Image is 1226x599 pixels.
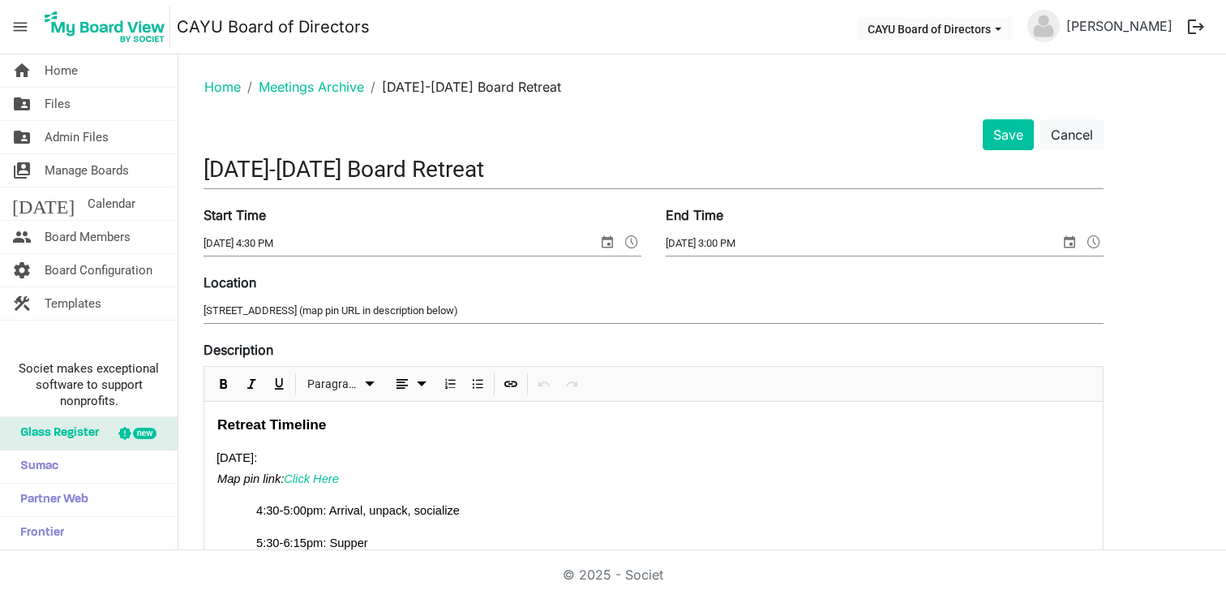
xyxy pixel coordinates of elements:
span: people [12,221,32,253]
span: Files [45,88,71,120]
span: select [598,231,617,252]
span: Frontier [12,517,64,549]
a: CAYU Board of Directors [177,11,370,43]
div: Bulleted List [464,367,491,401]
button: dropdownbutton [387,374,434,394]
button: Numbered List [439,374,461,394]
span: Board Configuration [45,254,152,287]
span: Societ makes exceptional software to support nonprofits. [7,360,170,409]
button: CAYU Board of Directors dropdownbutton [857,17,1012,40]
button: Bulleted List [467,374,489,394]
button: Insert Link [500,374,522,394]
span: home [12,54,32,87]
span: folder_shared [12,88,32,120]
span: [DATE]: [216,451,257,464]
li: [DATE]-[DATE] Board Retreat [364,77,561,97]
span: Sumac [12,450,58,483]
a: Home [204,79,241,95]
div: Underline [265,367,293,401]
label: Description [204,340,273,360]
input: Title [204,150,1104,188]
span: Partner Web [12,484,88,516]
div: Insert Link [497,367,525,401]
button: Bold [213,374,235,394]
span: Board Members [45,221,131,253]
span: [DATE] [12,187,75,220]
div: Alignments [384,367,437,401]
span: Manage Boards [45,154,129,187]
span: Retreat Timeline [217,416,327,433]
span: switch_account [12,154,32,187]
span: 5:30-6:15pm: Supper [256,537,368,549]
span: select [1060,231,1079,252]
label: End Time [666,205,723,225]
span: 4:30-5:00pm: Arrival, unpack, socialize [256,504,460,517]
a: Click Here [284,472,339,485]
span: Calendar [88,187,135,220]
span: Admin Files [45,121,109,153]
span: folder_shared [12,121,32,153]
span: settings [12,254,32,287]
label: Start Time [204,205,266,225]
button: Save [983,119,1034,150]
span: menu [5,11,36,42]
a: My Board View Logo [40,6,177,47]
div: Italic [238,367,265,401]
span: Home [45,54,78,87]
a: [PERSON_NAME] [1060,10,1179,42]
div: new [133,428,156,439]
span: construction [12,287,32,320]
button: Cancel [1040,119,1104,150]
button: Paragraph dropdownbutton [302,374,382,394]
span: Glass Register [12,417,99,450]
button: Underline [268,374,290,394]
i: Map pin link: [217,472,339,485]
div: Formats [298,367,384,401]
img: no-profile-picture.svg [1027,10,1060,42]
div: Bold [210,367,238,401]
label: Location [204,273,256,292]
span: Templates [45,287,101,320]
button: Italic [241,374,263,394]
a: Meetings Archive [259,79,364,95]
div: Numbered List [436,367,464,401]
span: Paragraph [307,374,360,394]
button: logout [1179,10,1213,44]
a: © 2025 - Societ [563,567,663,583]
img: My Board View Logo [40,6,170,47]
